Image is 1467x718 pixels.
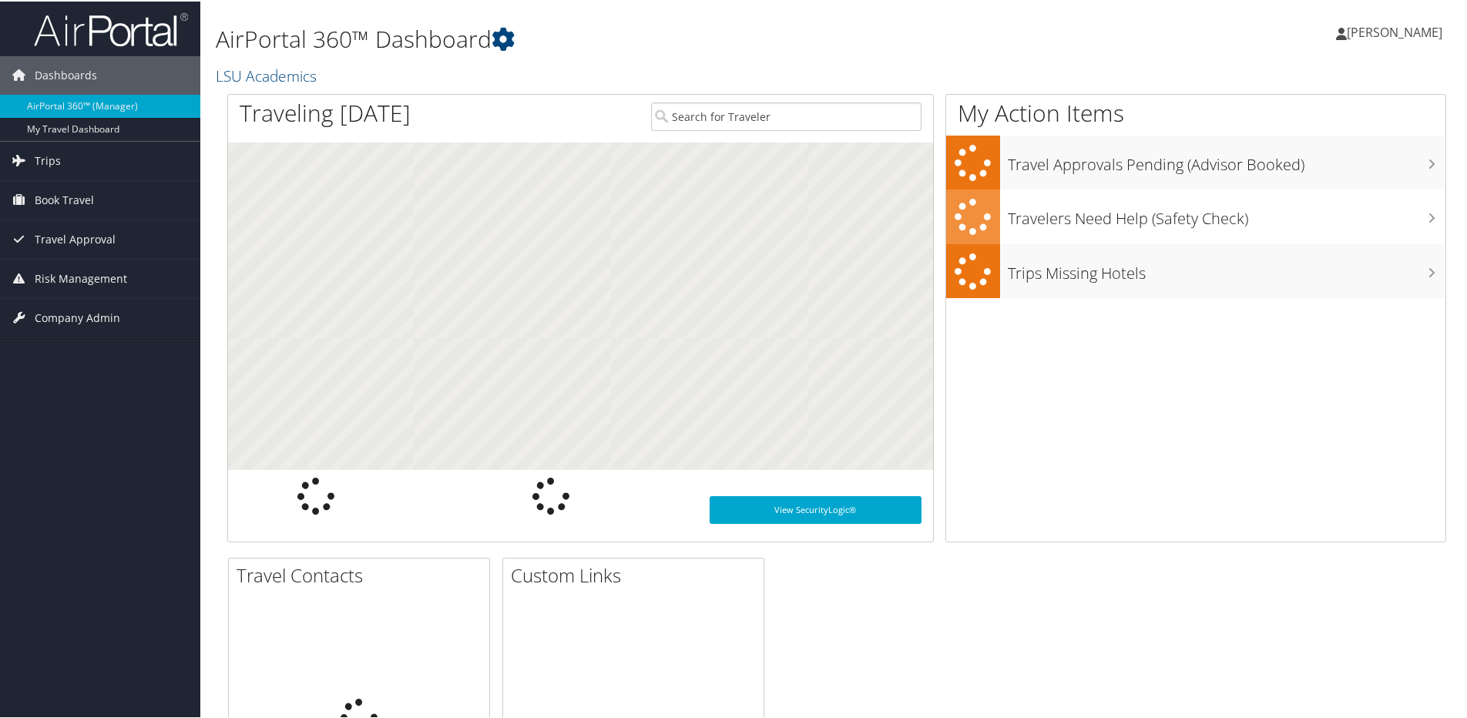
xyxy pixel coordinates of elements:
[651,101,921,129] input: Search for Traveler
[1336,8,1458,54] a: [PERSON_NAME]
[35,140,61,179] span: Trips
[1008,253,1445,283] h3: Trips Missing Hotels
[1347,22,1442,39] span: [PERSON_NAME]
[946,134,1445,189] a: Travel Approvals Pending (Advisor Booked)
[946,96,1445,128] h1: My Action Items
[511,561,764,587] h2: Custom Links
[216,22,1044,54] h1: AirPortal 360™ Dashboard
[35,219,116,257] span: Travel Approval
[35,55,97,93] span: Dashboards
[240,96,411,128] h1: Traveling [DATE]
[1008,145,1445,174] h3: Travel Approvals Pending (Advisor Booked)
[216,64,321,85] a: LSU Academics
[35,258,127,297] span: Risk Management
[946,243,1445,297] a: Trips Missing Hotels
[1008,199,1445,228] h3: Travelers Need Help (Safety Check)
[34,10,188,46] img: airportal-logo.png
[710,495,921,522] a: View SecurityLogic®
[35,179,94,218] span: Book Travel
[237,561,489,587] h2: Travel Contacts
[35,297,120,336] span: Company Admin
[946,188,1445,243] a: Travelers Need Help (Safety Check)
